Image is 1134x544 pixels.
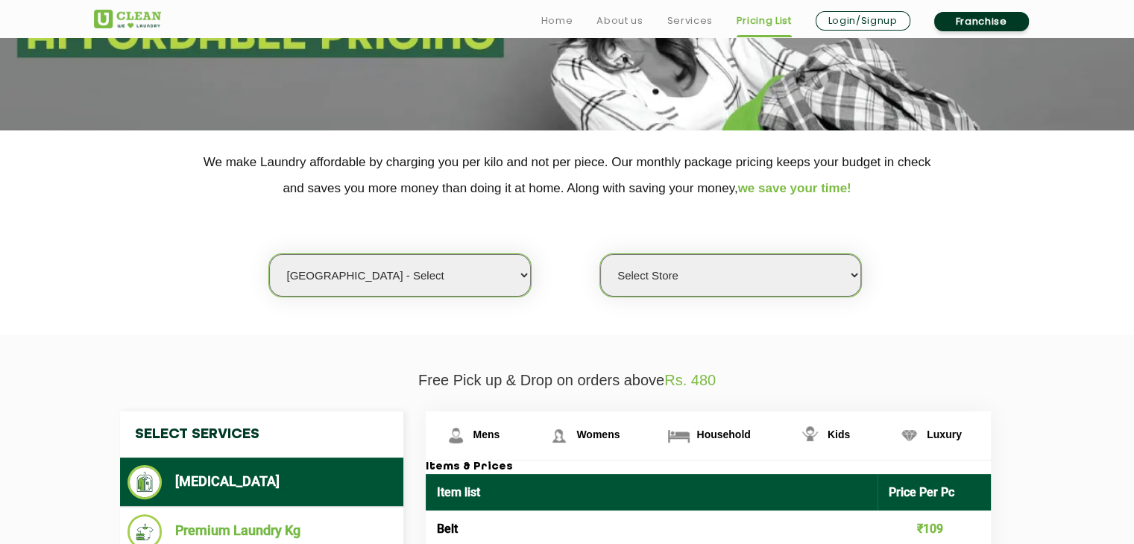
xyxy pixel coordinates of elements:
span: Rs. 480 [664,372,716,388]
th: Price Per Pc [878,474,991,510]
img: UClean Laundry and Dry Cleaning [94,10,161,28]
h4: Select Services [120,411,403,458]
img: Kids [797,423,823,449]
img: Dry Cleaning [127,465,163,499]
img: Mens [443,423,469,449]
span: Womens [576,428,620,440]
a: Franchise [934,12,1029,31]
img: Womens [546,423,572,449]
a: Services [667,12,712,30]
span: we save your time! [738,181,851,195]
th: Item list [426,474,878,510]
span: Household [696,428,750,440]
a: Home [541,12,573,30]
a: Login/Signup [816,11,910,31]
p: We make Laundry affordable by charging you per kilo and not per piece. Our monthly package pricin... [94,149,1041,201]
h3: Items & Prices [426,461,991,474]
span: Kids [828,428,850,440]
img: Household [666,423,692,449]
a: About us [596,12,643,30]
span: Mens [473,428,500,440]
p: Free Pick up & Drop on orders above [94,372,1041,389]
span: Luxury [927,428,962,440]
a: Pricing List [737,12,792,30]
img: Luxury [896,423,922,449]
li: [MEDICAL_DATA] [127,465,396,499]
